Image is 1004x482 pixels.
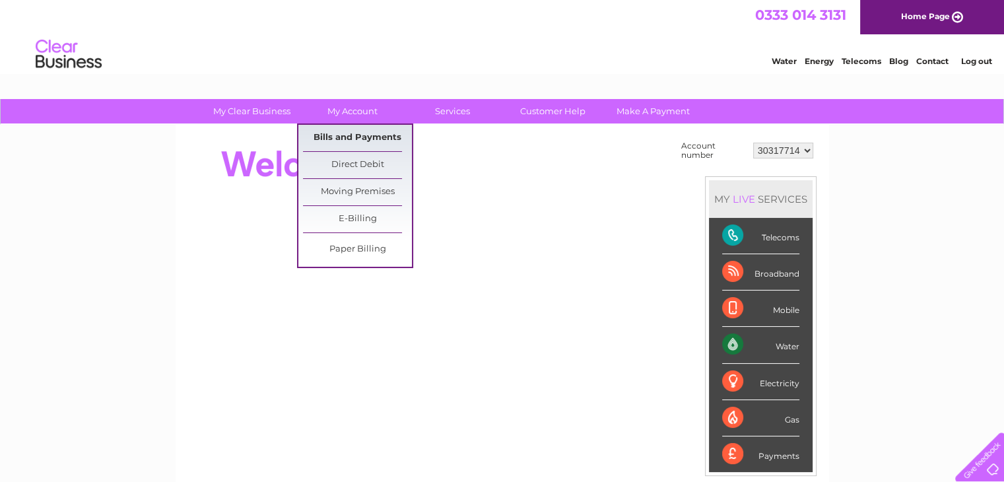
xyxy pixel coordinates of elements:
a: 0333 014 3131 [755,7,846,23]
div: Electricity [722,364,799,400]
a: E-Billing [303,206,412,232]
a: Make A Payment [599,99,708,123]
a: My Account [298,99,407,123]
div: Broadband [722,254,799,291]
a: Log out [960,56,991,66]
a: Bills and Payments [303,125,412,151]
div: Gas [722,400,799,436]
img: logo.png [35,34,102,75]
div: Payments [722,436,799,472]
div: MY SERVICES [709,180,813,218]
div: LIVE [730,193,758,205]
div: Clear Business is a trading name of Verastar Limited (registered in [GEOGRAPHIC_DATA] No. 3667643... [191,7,815,64]
td: Account number [678,138,750,163]
a: Telecoms [842,56,881,66]
a: Blog [889,56,908,66]
a: My Clear Business [197,99,306,123]
a: Water [772,56,797,66]
a: Moving Premises [303,179,412,205]
a: Contact [916,56,949,66]
a: Customer Help [498,99,607,123]
div: Water [722,327,799,363]
div: Telecoms [722,218,799,254]
div: Mobile [722,291,799,327]
a: Paper Billing [303,236,412,263]
a: Services [398,99,507,123]
a: Direct Debit [303,152,412,178]
a: Energy [805,56,834,66]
